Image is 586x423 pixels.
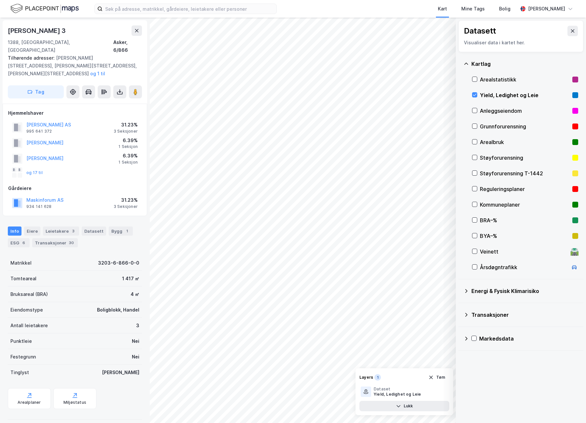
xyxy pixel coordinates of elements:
[109,226,133,236] div: Bygg
[10,353,36,361] div: Festegrunn
[21,240,27,246] div: 6
[464,26,496,36] div: Datasett
[374,374,381,381] div: 1
[480,169,570,177] div: Støyforurensning T-1442
[461,5,485,13] div: Mine Tags
[471,311,578,319] div: Transaksjoner
[359,375,373,380] div: Layers
[119,137,138,144] div: 6.39%
[471,287,578,295] div: Energi & Fysisk Klimarisiko
[98,259,139,267] div: 3203-6-866-0-0
[8,55,56,61] span: Tilhørende adresser:
[122,275,139,283] div: 1 417 ㎡
[8,54,137,78] div: [PERSON_NAME][STREET_ADDRESS], [PERSON_NAME][STREET_ADDRESS], [PERSON_NAME][STREET_ADDRESS]
[24,226,40,236] div: Eiere
[63,400,86,405] div: Miljøstatus
[480,263,568,271] div: Årsdøgntrafikk
[103,4,276,14] input: Søk på adresse, matrikkel, gårdeiere, leietakere eller personer
[114,196,138,204] div: 31.23%
[10,306,43,314] div: Eiendomstype
[480,185,570,193] div: Reguleringsplaner
[82,226,106,236] div: Datasett
[119,160,138,165] div: 1 Seksjon
[8,85,64,98] button: Tag
[32,238,78,247] div: Transaksjoner
[480,107,570,115] div: Anleggseiendom
[131,290,139,298] div: 4 ㎡
[480,154,570,162] div: Støyforurensning
[8,238,30,247] div: ESG
[18,400,41,405] div: Arealplaner
[480,76,570,83] div: Arealstatistikk
[70,228,77,234] div: 3
[480,91,570,99] div: Yield, Ledighet og Leie
[68,240,75,246] div: 30
[553,392,586,423] div: Kontrollprogram for chat
[8,226,21,236] div: Info
[438,5,447,13] div: Kart
[374,387,421,392] div: Dataset
[480,248,568,255] div: Veinett
[424,372,449,383] button: Tøm
[124,228,130,234] div: 1
[528,5,565,13] div: [PERSON_NAME]
[132,337,139,345] div: Nei
[10,322,48,329] div: Antall leietakere
[499,5,510,13] div: Bolig
[43,226,79,236] div: Leietakere
[480,123,570,130] div: Grunnforurensning
[479,335,578,343] div: Markedsdata
[113,38,142,54] div: Asker, 6/866
[553,392,586,423] iframe: Chat Widget
[359,401,449,411] button: Lukk
[480,138,570,146] div: Arealbruk
[374,392,421,397] div: Yield, Ledighet og Leie
[10,3,79,14] img: logo.f888ab2527a4732fd821a326f86c7f29.svg
[10,275,36,283] div: Tomteareal
[8,184,142,192] div: Gårdeiere
[8,25,67,36] div: [PERSON_NAME] 3
[10,290,48,298] div: Bruksareal (BRA)
[136,322,139,329] div: 3
[114,204,138,209] div: 3 Seksjoner
[8,38,113,54] div: 1388, [GEOGRAPHIC_DATA], [GEOGRAPHIC_DATA]
[119,152,138,160] div: 6.39%
[480,232,570,240] div: BYA–%
[480,216,570,224] div: BRA–%
[132,353,139,361] div: Nei
[464,39,578,47] div: Visualiser data i kartet her.
[10,369,29,376] div: Tinglyst
[10,337,32,345] div: Punktleie
[26,129,52,134] div: 995 641 372
[114,129,138,134] div: 3 Seksjoner
[480,201,570,209] div: Kommuneplaner
[102,369,139,376] div: [PERSON_NAME]
[119,144,138,149] div: 1 Seksjon
[114,121,138,129] div: 31.23%
[26,204,51,209] div: 934 141 628
[10,259,32,267] div: Matrikkel
[8,109,142,117] div: Hjemmelshaver
[570,247,579,256] div: 🛣️
[97,306,139,314] div: Boligblokk, Handel
[471,60,578,68] div: Kartlag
